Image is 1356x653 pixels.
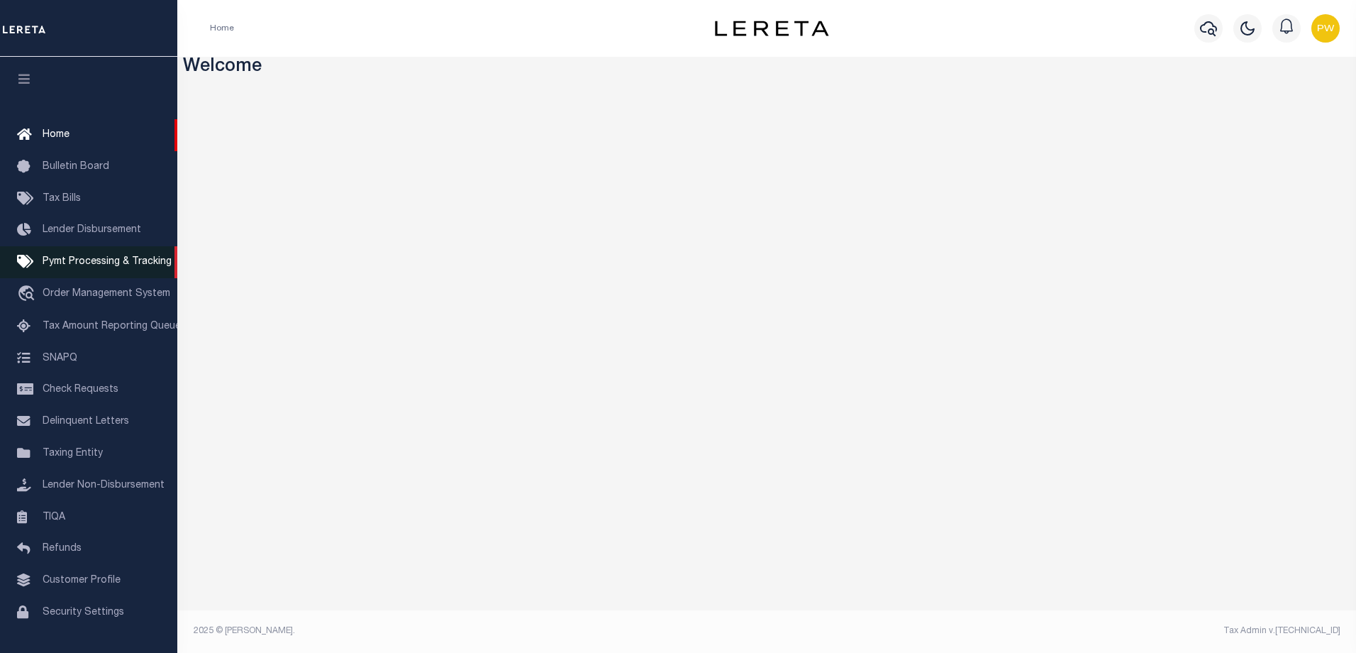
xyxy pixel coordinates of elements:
[43,162,109,172] span: Bulletin Board
[43,194,81,204] span: Tax Bills
[43,481,165,490] span: Lender Non-Disbursement
[43,512,65,522] span: TIQA
[43,225,141,235] span: Lender Disbursement
[43,130,70,140] span: Home
[43,608,124,618] span: Security Settings
[43,385,118,395] span: Check Requests
[43,322,181,331] span: Tax Amount Reporting Queue
[715,21,828,36] img: logo-dark.svg
[43,353,77,363] span: SNAPQ
[43,257,172,267] span: Pymt Processing & Tracking
[777,625,1340,637] div: Tax Admin v.[TECHNICAL_ID]
[43,449,103,459] span: Taxing Entity
[17,285,40,304] i: travel_explore
[43,576,121,586] span: Customer Profile
[183,625,767,637] div: 2025 © [PERSON_NAME].
[43,289,170,299] span: Order Management System
[1311,14,1340,43] img: svg+xml;base64,PHN2ZyB4bWxucz0iaHR0cDovL3d3dy53My5vcmcvMjAwMC9zdmciIHBvaW50ZXItZXZlbnRzPSJub25lIi...
[210,22,234,35] li: Home
[43,544,82,554] span: Refunds
[183,57,1351,79] h3: Welcome
[43,417,129,427] span: Delinquent Letters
